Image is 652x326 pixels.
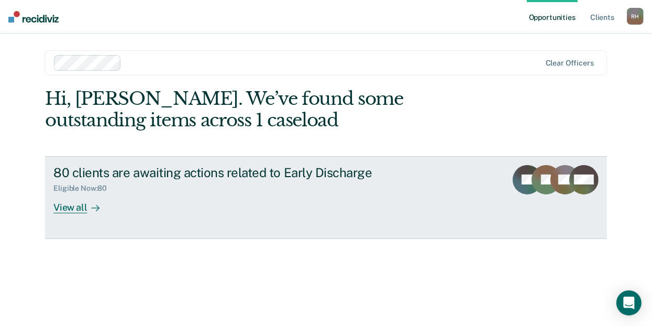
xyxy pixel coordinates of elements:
a: 80 clients are awaiting actions related to Early DischargeEligible Now:80View all [45,156,607,239]
div: Open Intercom Messenger [616,290,642,316]
img: Recidiviz [8,11,59,23]
div: 80 clients are awaiting actions related to Early Discharge [53,165,421,180]
button: RH [627,8,644,25]
div: Eligible Now : 80 [53,184,115,193]
div: Hi, [PERSON_NAME]. We’ve found some outstanding items across 1 caseload [45,88,494,131]
div: Clear officers [546,59,594,68]
div: View all [53,193,112,213]
div: R H [627,8,644,25]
